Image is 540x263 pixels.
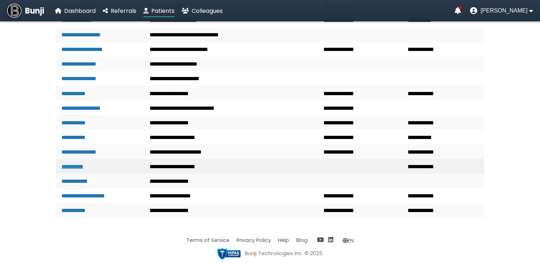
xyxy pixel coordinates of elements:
[7,4,21,18] img: Bunji Dental Referral Management
[328,236,333,244] a: LinkedIn
[470,7,533,14] button: User menu
[143,6,175,15] a: Patients
[55,6,96,15] a: Dashboard
[480,7,528,14] span: [PERSON_NAME]
[245,250,323,257] div: Bunji Technologies Inc. © 2025
[151,7,175,15] span: Patients
[192,7,223,15] span: Colleagues
[64,7,96,15] span: Dashboard
[25,5,44,17] span: Bunji
[237,237,271,244] a: Privacy Policy
[343,237,354,244] span: Change language
[454,7,461,14] a: Notifications
[182,6,223,15] a: Colleagues
[296,237,308,244] a: Blog
[111,7,136,15] span: Referrals
[103,6,136,15] a: Referrals
[217,248,241,259] img: HIPAA compliant
[7,4,44,18] a: Bunji
[186,237,229,244] a: Terms of Service
[317,236,324,244] a: YouTube
[278,237,289,244] a: Help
